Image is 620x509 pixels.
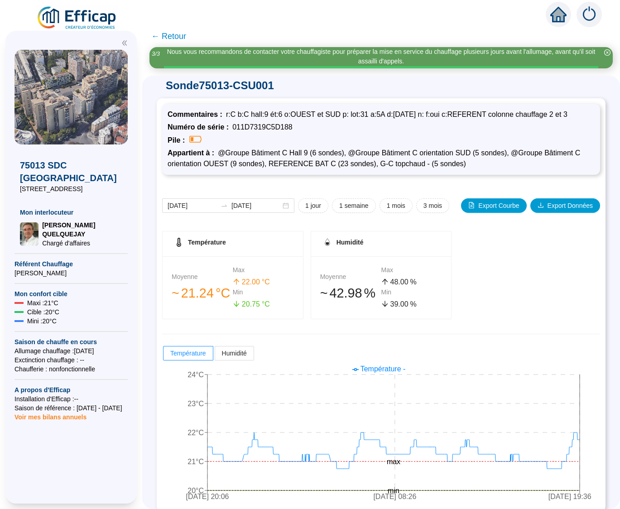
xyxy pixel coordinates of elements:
[121,40,128,46] span: double-left
[20,184,122,193] span: [STREET_ADDRESS]
[360,365,406,373] span: Température -
[548,201,593,211] span: Export Données
[381,288,442,297] div: Min
[233,265,294,275] div: Max
[221,202,228,209] span: swap-right
[388,487,399,495] tspan: min
[550,6,567,23] span: home
[538,202,544,208] span: download
[187,400,204,408] tspan: 23°C
[242,300,250,308] span: 20
[298,198,328,213] button: 1 jour
[232,123,293,131] span: 011D7319C5D188
[381,265,442,275] div: Max
[168,123,232,131] span: Numéro de série :
[416,198,449,213] button: 3 mois
[423,201,442,211] span: 3 mois
[14,403,128,413] span: Saison de référence : [DATE] - [DATE]
[27,298,58,307] span: Maxi : 21 °C
[250,278,260,286] span: .00
[305,201,321,211] span: 1 jour
[398,278,408,286] span: .00
[27,307,59,317] span: Cible : 20 °C
[233,300,240,307] span: arrow-down
[168,136,188,144] span: Pile :
[27,317,57,326] span: Mini : 20 °C
[410,299,417,310] span: %
[187,487,204,495] tspan: 20°C
[344,286,362,300] span: .98
[410,277,417,288] span: %
[20,159,122,184] span: 75013 SDC [GEOGRAPHIC_DATA]
[250,300,260,308] span: .75
[14,289,128,298] span: Mon confort cible
[339,201,369,211] span: 1 semaine
[168,149,218,157] span: Appartient à :
[390,278,399,286] span: 48
[461,198,526,213] button: Export Courbe
[577,2,602,27] img: alerts
[242,278,250,286] span: 22
[262,277,270,288] span: °C
[14,385,128,394] span: A propos d'Efficap
[226,110,567,118] span: r:C b:C hall:9 ét:6 o:OUEST et SUD p: lot:31 a:5A d:[DATE] n: f:oui c:REFERENT colonne chauffage ...
[364,283,376,303] span: %
[373,493,416,501] tspan: [DATE] 08:26
[380,198,413,213] button: 1 mois
[387,201,405,211] span: 1 mois
[187,371,204,379] tspan: 24°C
[329,286,344,300] span: 42
[262,299,270,310] span: °C
[172,283,179,303] span: 󠁾~
[14,394,128,403] span: Installation d'Efficap : --
[381,278,389,285] span: arrow-up
[478,201,519,211] span: Export Courbe
[170,350,206,357] span: Température
[42,221,122,239] span: [PERSON_NAME] QUELQUEJAY
[186,493,229,501] tspan: [DATE] 20:06
[320,283,328,303] span: 󠁾~
[152,50,160,57] i: 3 / 3
[14,269,128,278] span: [PERSON_NAME]
[20,208,122,217] span: Mon interlocuteur
[221,202,228,209] span: to
[187,429,204,437] tspan: 22°C
[604,49,610,56] span: close-circle
[20,222,38,246] img: Chargé d'affaires
[196,286,214,300] span: .24
[233,288,294,297] div: Min
[14,259,128,269] span: Référent Chauffage
[233,278,240,285] span: arrow-up
[187,458,204,466] tspan: 21°C
[320,272,381,282] div: Moyenne
[168,149,580,168] span: @Groupe Bâtiment C Hall 9 (6 sondes), @Groupe Bâtiment C orientation SUD (5 sondes), @Groupe Bâti...
[387,458,400,466] tspan: max
[172,272,233,282] div: Moyenne
[14,408,87,421] span: Voir mes bilans annuels
[216,283,230,303] span: °C
[151,30,186,43] span: ← Retour
[181,286,196,300] span: 21
[548,493,591,501] tspan: [DATE] 19:36
[14,346,128,355] span: Allumage chauffage : [DATE]
[157,78,606,93] span: Sonde 75013-CSU001
[398,300,408,308] span: .00
[14,355,128,365] span: Exctinction chauffage : --
[14,337,128,346] span: Saison de chauffe en cours
[381,300,389,307] span: arrow-down
[336,239,364,246] span: Humidité
[164,47,598,66] div: Nous vous recommandons de contacter votre chauffagiste pour préparer la mise en service du chauff...
[332,198,376,213] button: 1 semaine
[168,201,217,211] input: Date de début
[222,350,247,357] span: Humidité
[188,239,226,246] span: Température
[231,201,281,211] input: Date de fin
[468,202,475,208] span: file-image
[42,239,122,248] span: Chargé d'affaires
[530,198,600,213] button: Export Données
[390,300,399,308] span: 39
[14,365,128,374] span: Chaufferie : non fonctionnelle
[168,110,226,118] span: Commentaires :
[36,5,118,31] img: efficap energie logo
